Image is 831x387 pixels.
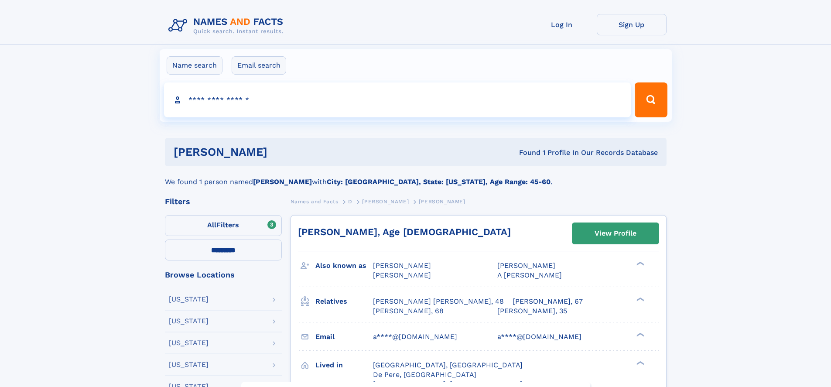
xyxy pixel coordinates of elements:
[373,361,523,369] span: [GEOGRAPHIC_DATA], [GEOGRAPHIC_DATA]
[373,271,431,279] span: [PERSON_NAME]
[348,199,352,205] span: D
[165,166,667,187] div: We found 1 person named with .
[497,271,562,279] span: A [PERSON_NAME]
[174,147,393,158] h1: [PERSON_NAME]
[165,14,291,38] img: Logo Names and Facts
[595,223,636,243] div: View Profile
[527,14,597,35] a: Log In
[597,14,667,35] a: Sign Up
[169,296,209,303] div: [US_STATE]
[164,82,631,117] input: search input
[298,226,511,237] a: [PERSON_NAME], Age [DEMOGRAPHIC_DATA]
[497,261,555,270] span: [PERSON_NAME]
[315,358,373,373] h3: Lived in
[315,294,373,309] h3: Relatives
[572,223,659,244] a: View Profile
[393,148,658,158] div: Found 1 Profile In Our Records Database
[232,56,286,75] label: Email search
[169,361,209,368] div: [US_STATE]
[634,332,645,337] div: ❯
[207,221,216,229] span: All
[169,339,209,346] div: [US_STATE]
[497,306,567,316] a: [PERSON_NAME], 35
[634,296,645,302] div: ❯
[253,178,312,186] b: [PERSON_NAME]
[419,199,465,205] span: [PERSON_NAME]
[373,370,476,379] span: De Pere, [GEOGRAPHIC_DATA]
[315,258,373,273] h3: Also known as
[513,297,583,306] a: [PERSON_NAME], 67
[165,215,282,236] label: Filters
[373,297,504,306] a: [PERSON_NAME] [PERSON_NAME], 48
[362,199,409,205] span: [PERSON_NAME]
[291,196,339,207] a: Names and Facts
[315,329,373,344] h3: Email
[165,271,282,279] div: Browse Locations
[373,306,444,316] a: [PERSON_NAME], 68
[634,360,645,366] div: ❯
[373,261,431,270] span: [PERSON_NAME]
[165,198,282,205] div: Filters
[634,261,645,267] div: ❯
[362,196,409,207] a: [PERSON_NAME]
[169,318,209,325] div: [US_STATE]
[327,178,551,186] b: City: [GEOGRAPHIC_DATA], State: [US_STATE], Age Range: 45-60
[635,82,667,117] button: Search Button
[167,56,222,75] label: Name search
[348,196,352,207] a: D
